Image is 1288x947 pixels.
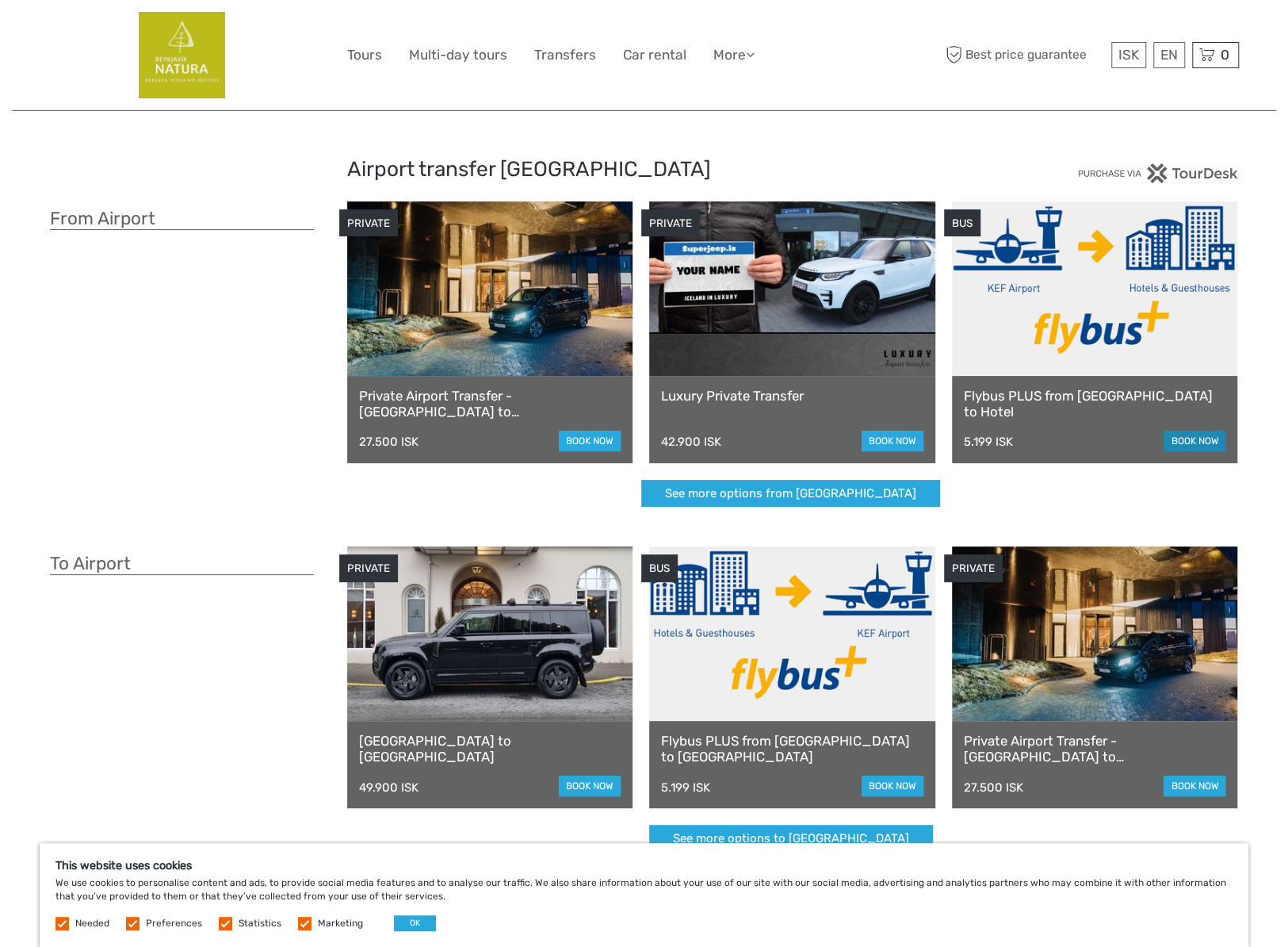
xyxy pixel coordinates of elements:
img: PurchaseViaTourDesk.png [1077,163,1238,183]
a: book now [559,776,621,796]
div: 5.199 ISK [964,435,1013,449]
button: Open LiveChat chat widget [182,25,201,44]
span: ISK [1118,47,1139,63]
div: 27.500 ISK [359,435,419,449]
div: We use cookies to personalise content and ads, to provide social media features and to analyse ou... [40,843,1248,947]
span: 0 [1218,47,1232,63]
div: BUS [944,209,980,237]
div: 42.900 ISK [661,435,721,449]
a: book now [1164,776,1225,796]
div: PRIVATE [339,554,398,582]
img: 482-1bf5d8f3-512b-4935-a865-5f6be7888fe7_logo_big.png [139,12,225,98]
h5: This website uses cookies [55,859,1233,872]
label: Needed [75,917,109,930]
div: PRIVATE [641,209,700,237]
div: 5.199 ISK [661,780,710,795]
label: Statistics [239,917,281,930]
label: Preferences [146,917,202,930]
a: [GEOGRAPHIC_DATA] to [GEOGRAPHIC_DATA] [359,733,621,765]
a: book now [862,431,923,451]
a: book now [1164,431,1225,451]
a: More [713,44,755,67]
a: Flybus PLUS from [GEOGRAPHIC_DATA] to [GEOGRAPHIC_DATA] [661,733,923,765]
a: See more options from [GEOGRAPHIC_DATA] [641,480,940,508]
h2: Airport transfer [GEOGRAPHIC_DATA] [347,157,942,182]
a: See more options to [GEOGRAPHIC_DATA] [649,825,933,853]
a: Private Airport Transfer - [GEOGRAPHIC_DATA] to [GEOGRAPHIC_DATA] [359,388,621,420]
div: 49.900 ISK [359,780,419,795]
h3: From Airport [50,208,314,230]
a: Transfers [534,44,596,67]
span: Best price guarantee [942,42,1107,68]
div: PRIVATE [944,554,1003,582]
p: We're away right now. Please check back later! [22,28,179,40]
a: Car rental [623,44,686,67]
a: Tours [347,44,382,67]
a: Multi-day tours [409,44,507,67]
div: BUS [641,554,678,582]
a: Flybus PLUS from [GEOGRAPHIC_DATA] to Hotel [964,388,1226,420]
div: PRIVATE [339,209,398,237]
div: EN [1153,42,1185,68]
label: Marketing [318,917,363,930]
div: 27.500 ISK [964,780,1023,795]
a: book now [862,776,923,796]
button: OK [394,915,436,931]
h3: To Airport [50,553,314,575]
a: Private Airport Transfer - [GEOGRAPHIC_DATA] to [GEOGRAPHIC_DATA] [964,733,1226,765]
a: book now [559,431,621,451]
a: Luxury Private Transfer [661,388,923,404]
